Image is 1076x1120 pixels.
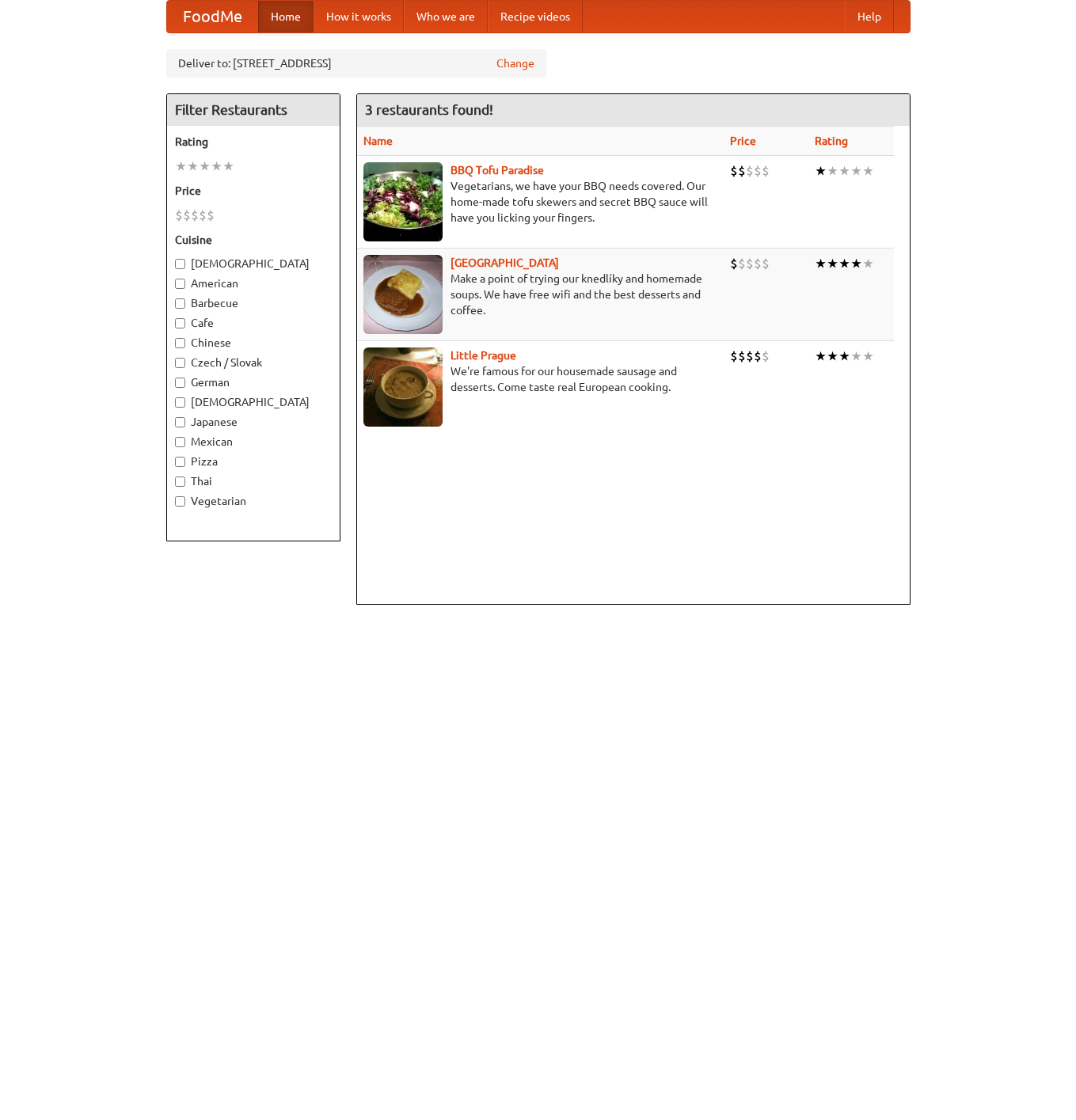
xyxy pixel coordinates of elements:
ng-pluralize: 3 restaurants found! [365,102,493,117]
h4: Filter Restaurants [167,94,340,126]
label: German [175,374,332,390]
li: ★ [827,347,838,365]
p: Vegetarians, we have your BBQ needs covered. Our home-made tofu skewers and secret BBQ sauce will... [363,178,718,226]
li: ★ [850,255,862,272]
a: Who we are [404,1,488,32]
label: Chinese [175,335,332,351]
input: Barbecue [175,298,185,309]
li: ★ [850,162,862,180]
li: ★ [838,255,850,272]
a: Recipe videos [488,1,583,32]
label: Mexican [175,434,332,450]
li: $ [175,207,183,224]
li: $ [762,347,770,365]
li: $ [730,255,738,272]
h5: Price [175,183,332,199]
input: Vegetarian [175,496,185,507]
a: Help [845,1,894,32]
input: Pizza [175,457,185,467]
li: $ [762,162,770,180]
li: ★ [211,158,222,175]
label: Barbecue [175,295,332,311]
input: Thai [175,476,185,487]
li: ★ [199,158,211,175]
li: ★ [827,162,838,180]
label: [DEMOGRAPHIC_DATA] [175,256,332,271]
li: $ [762,255,770,272]
li: ★ [187,158,199,175]
li: ★ [862,255,874,272]
a: Price [730,135,756,147]
input: [DEMOGRAPHIC_DATA] [175,397,185,408]
li: ★ [850,347,862,365]
label: Pizza [175,454,332,469]
li: ★ [838,162,850,180]
label: Thai [175,473,332,489]
input: Czech / Slovak [175,358,185,368]
li: $ [730,162,738,180]
a: FoodMe [167,1,258,32]
input: Japanese [175,417,185,427]
img: czechpoint.jpg [363,255,443,334]
li: $ [754,255,762,272]
li: ★ [862,347,874,365]
li: $ [183,207,191,224]
h5: Cuisine [175,232,332,248]
img: littleprague.jpg [363,347,443,427]
li: $ [746,347,754,365]
label: Czech / Slovak [175,355,332,370]
input: American [175,279,185,289]
label: Japanese [175,414,332,430]
p: Make a point of trying our knedlíky and homemade soups. We have free wifi and the best desserts a... [363,271,718,318]
li: ★ [222,158,234,175]
li: ★ [862,162,874,180]
a: [GEOGRAPHIC_DATA] [451,256,559,269]
label: Cafe [175,315,332,331]
li: $ [746,162,754,180]
div: Deliver to: [STREET_ADDRESS] [166,49,546,78]
a: Little Prague [451,349,516,362]
li: ★ [815,162,827,180]
li: ★ [815,347,827,365]
li: ★ [838,347,850,365]
li: ★ [175,158,187,175]
li: $ [738,255,746,272]
a: Home [258,1,314,32]
li: $ [738,162,746,180]
li: $ [746,255,754,272]
li: ★ [815,255,827,272]
label: [DEMOGRAPHIC_DATA] [175,394,332,410]
input: [DEMOGRAPHIC_DATA] [175,259,185,269]
a: Name [363,135,393,147]
h5: Rating [175,134,332,150]
li: ★ [827,255,838,272]
li: $ [191,207,199,224]
input: Mexican [175,437,185,447]
label: American [175,275,332,291]
li: $ [754,347,762,365]
input: Cafe [175,318,185,328]
li: $ [754,162,762,180]
a: Rating [815,135,848,147]
a: BBQ Tofu Paradise [451,164,544,177]
label: Vegetarian [175,493,332,509]
p: We're famous for our housemade sausage and desserts. Come taste real European cooking. [363,363,718,395]
li: $ [738,347,746,365]
li: $ [199,207,207,224]
a: How it works [314,1,404,32]
img: tofuparadise.jpg [363,162,443,241]
li: $ [207,207,215,224]
li: $ [730,347,738,365]
a: Change [496,55,534,71]
input: German [175,378,185,388]
input: Chinese [175,338,185,348]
